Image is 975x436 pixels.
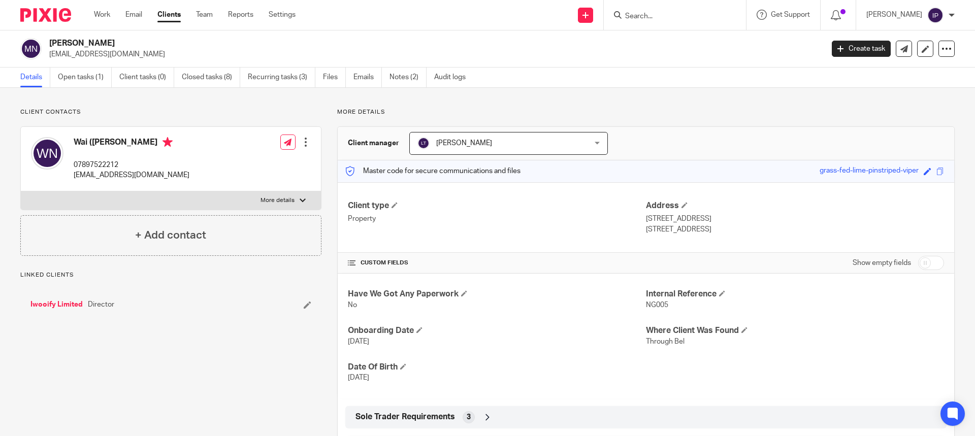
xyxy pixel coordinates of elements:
[348,200,646,211] h4: Client type
[348,374,369,381] span: [DATE]
[348,325,646,336] h4: Onboarding Date
[853,258,911,268] label: Show empty fields
[182,68,240,87] a: Closed tasks (8)
[20,8,71,22] img: Pixie
[646,338,685,345] span: Through Bel
[348,259,646,267] h4: CUSTOM FIELDS
[348,289,646,299] h4: Have We Got Any Paperwork
[646,200,944,211] h4: Address
[20,38,42,59] img: svg%3E
[436,140,492,147] span: [PERSON_NAME]
[228,10,253,20] a: Reports
[135,227,206,243] h4: + Add contact
[20,68,50,87] a: Details
[323,68,346,87] a: Files
[49,38,663,49] h2: [PERSON_NAME]
[74,170,189,180] p: [EMAIL_ADDRESS][DOMAIN_NAME]
[348,301,357,309] span: No
[20,271,321,279] p: Linked clients
[646,301,668,309] span: NG005
[353,68,382,87] a: Emails
[348,338,369,345] span: [DATE]
[58,68,112,87] a: Open tasks (1)
[771,11,810,18] span: Get Support
[417,137,430,149] img: svg%3E
[30,299,83,310] a: Iwooify Limited
[348,362,646,373] h4: Date Of Birth
[646,214,944,224] p: [STREET_ADDRESS]
[624,12,716,21] input: Search
[94,10,110,20] a: Work
[49,49,817,59] p: [EMAIL_ADDRESS][DOMAIN_NAME]
[348,214,646,224] p: Property
[434,68,473,87] a: Audit logs
[646,325,944,336] h4: Where Client Was Found
[31,137,63,170] img: svg%3E
[88,299,114,310] span: Director
[832,41,891,57] a: Create task
[646,289,944,299] h4: Internal Reference
[927,7,944,23] img: svg%3E
[162,137,173,147] i: Primary
[20,108,321,116] p: Client contacts
[355,412,455,422] span: Sole Trader Requirements
[866,10,922,20] p: [PERSON_NAME]
[157,10,181,20] a: Clients
[820,165,919,177] div: grass-fed-lime-pinstriped-viper
[125,10,142,20] a: Email
[337,108,955,116] p: More details
[348,138,399,148] h3: Client manager
[467,412,471,422] span: 3
[74,137,189,150] h4: Wai ([PERSON_NAME]
[248,68,315,87] a: Recurring tasks (3)
[345,166,521,176] p: Master code for secure communications and files
[196,10,213,20] a: Team
[389,68,427,87] a: Notes (2)
[261,196,295,205] p: More details
[119,68,174,87] a: Client tasks (0)
[646,224,944,234] p: [STREET_ADDRESS]
[269,10,296,20] a: Settings
[74,160,189,170] p: 07897522212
